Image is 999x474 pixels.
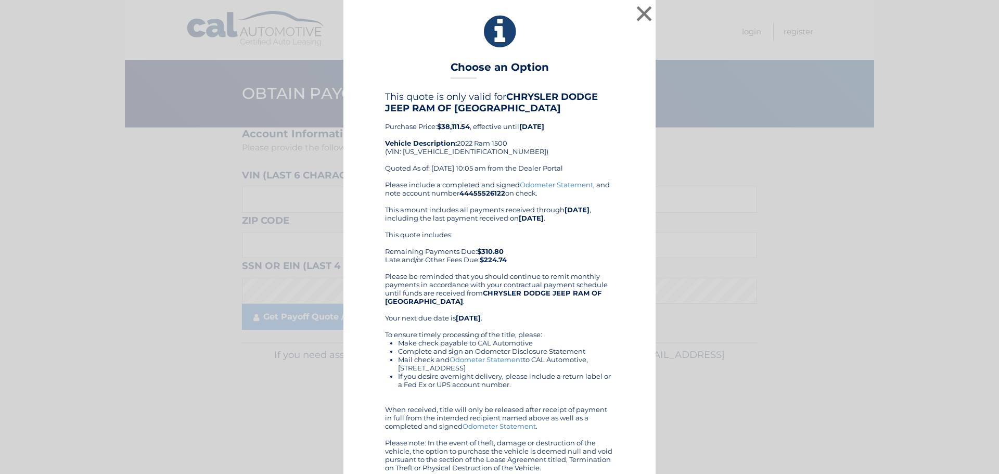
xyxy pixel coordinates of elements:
[385,91,614,181] div: Purchase Price: , effective until 2022 Ram 1500 (VIN: [US_VEHICLE_IDENTIFICATION_NUMBER]) Quoted ...
[398,347,614,355] li: Complete and sign an Odometer Disclosure Statement
[477,247,504,255] b: $310.80
[565,206,590,214] b: [DATE]
[519,122,544,131] b: [DATE]
[437,122,470,131] b: $38,111.54
[385,181,614,472] div: Please include a completed and signed , and note account number on check. This amount includes al...
[398,339,614,347] li: Make check payable to CAL Automotive
[398,372,614,389] li: If you desire overnight delivery, please include a return label or a Fed Ex or UPS account number.
[398,355,614,372] li: Mail check and to CAL Automotive, [STREET_ADDRESS]
[451,61,549,79] h3: Choose an Option
[520,181,593,189] a: Odometer Statement
[385,91,614,114] h4: This quote is only valid for
[385,230,614,264] div: This quote includes: Remaining Payments Due: Late and/or Other Fees Due:
[385,139,457,147] strong: Vehicle Description:
[385,91,598,114] b: CHRYSLER DODGE JEEP RAM OF [GEOGRAPHIC_DATA]
[459,189,505,197] b: 44455526122
[519,214,544,222] b: [DATE]
[480,255,507,264] b: $224.74
[385,289,601,305] b: CHRYSLER DODGE JEEP RAM OF [GEOGRAPHIC_DATA]
[450,355,523,364] a: Odometer Statement
[456,314,481,322] b: [DATE]
[634,3,655,24] button: ×
[463,422,536,430] a: Odometer Statement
